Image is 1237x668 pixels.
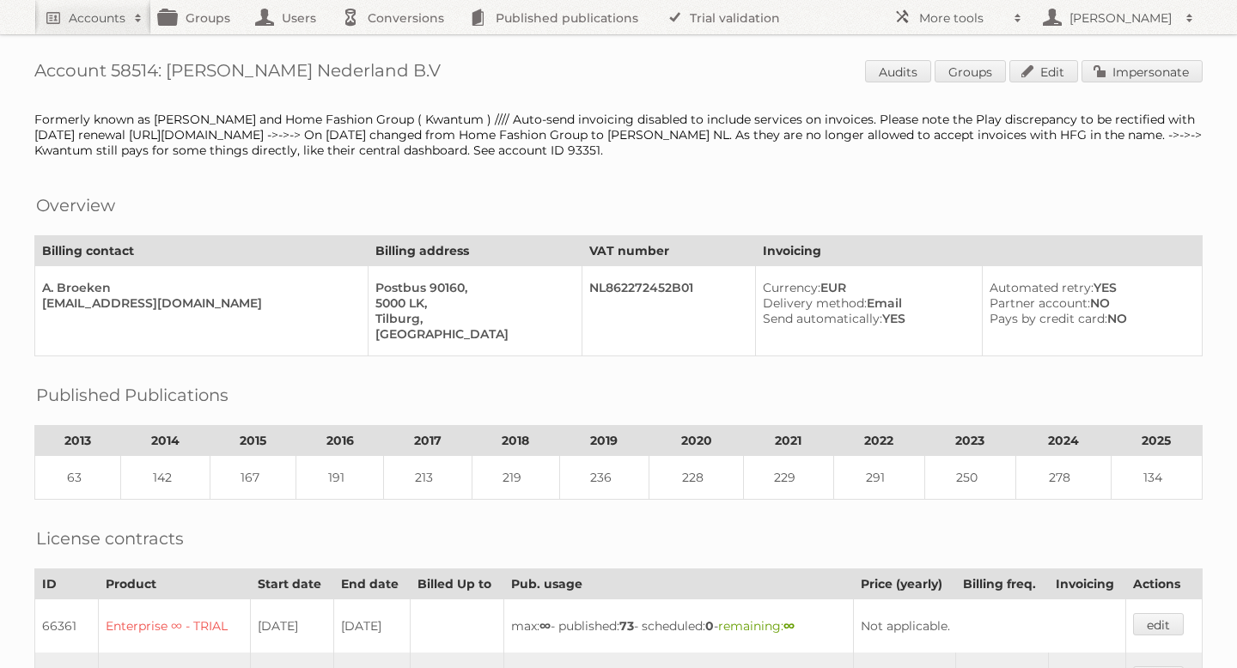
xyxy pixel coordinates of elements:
span: Currency: [763,280,820,295]
td: max: - published: - scheduled: - [503,599,853,653]
td: NL862272452B01 [582,266,756,356]
td: 213 [384,456,472,500]
th: End date [333,569,410,599]
a: Edit [1009,60,1078,82]
td: 236 [559,456,649,500]
div: Tilburg, [375,311,568,326]
th: VAT number [582,236,756,266]
span: Pays by credit card: [990,311,1107,326]
th: Pub. usage [503,569,853,599]
h2: Accounts [69,9,125,27]
th: 2013 [35,426,121,456]
th: 2024 [1016,426,1111,456]
th: 2022 [833,426,924,456]
td: 278 [1016,456,1111,500]
strong: ∞ [783,618,795,634]
th: 2014 [121,426,210,456]
td: [DATE] [251,599,333,653]
th: Actions [1125,569,1202,599]
a: Audits [865,60,931,82]
a: edit [1133,613,1184,635]
a: Groups [935,60,1006,82]
th: Billed Up to [410,569,503,599]
th: Billing freq. [955,569,1048,599]
th: Start date [251,569,333,599]
span: Send automatically: [763,311,882,326]
div: A. Broeken [42,280,354,295]
th: Price (yearly) [853,569,955,599]
h2: More tools [919,9,1005,27]
td: 134 [1111,456,1202,500]
span: Delivery method: [763,295,867,311]
div: EUR [763,280,968,295]
div: NO [990,295,1188,311]
div: [EMAIL_ADDRESS][DOMAIN_NAME] [42,295,354,311]
td: 219 [472,456,559,500]
th: Product [99,569,251,599]
td: 142 [121,456,210,500]
td: 229 [744,456,833,500]
th: 2019 [559,426,649,456]
div: Email [763,295,968,311]
div: [GEOGRAPHIC_DATA] [375,326,568,342]
th: 2018 [472,426,559,456]
td: 291 [833,456,924,500]
span: Partner account: [990,295,1090,311]
strong: 73 [619,618,634,634]
h2: License contracts [36,525,184,551]
th: 2025 [1111,426,1202,456]
strong: 0 [705,618,714,634]
td: Not applicable. [853,599,1125,653]
th: Invoicing [756,236,1203,266]
div: NO [990,311,1188,326]
h2: Published Publications [36,382,229,408]
div: Formerly known as [PERSON_NAME] and Home Fashion Group ( Kwantum ) //// Auto-send invoicing disab... [34,112,1203,158]
td: Enterprise ∞ - TRIAL [99,599,251,653]
div: 5000 LK, [375,295,568,311]
th: 2021 [744,426,833,456]
th: Billing address [369,236,582,266]
div: YES [763,311,968,326]
td: 191 [296,456,384,500]
th: 2020 [649,426,743,456]
td: 250 [924,456,1015,500]
th: Invoicing [1048,569,1125,599]
h1: Account 58514: [PERSON_NAME] Nederland B.V [34,60,1203,86]
span: Automated retry: [990,280,1094,295]
h2: [PERSON_NAME] [1065,9,1177,27]
div: YES [990,280,1188,295]
th: 2016 [296,426,384,456]
th: Billing contact [35,236,369,266]
span: remaining: [718,618,795,634]
td: 66361 [35,599,99,653]
th: 2023 [924,426,1015,456]
td: [DATE] [333,599,410,653]
th: 2017 [384,426,472,456]
a: Impersonate [1082,60,1203,82]
td: 228 [649,456,743,500]
td: 63 [35,456,121,500]
th: ID [35,569,99,599]
td: 167 [210,456,296,500]
th: 2015 [210,426,296,456]
div: Postbus 90160, [375,280,568,295]
strong: ∞ [539,618,551,634]
h2: Overview [36,192,115,218]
